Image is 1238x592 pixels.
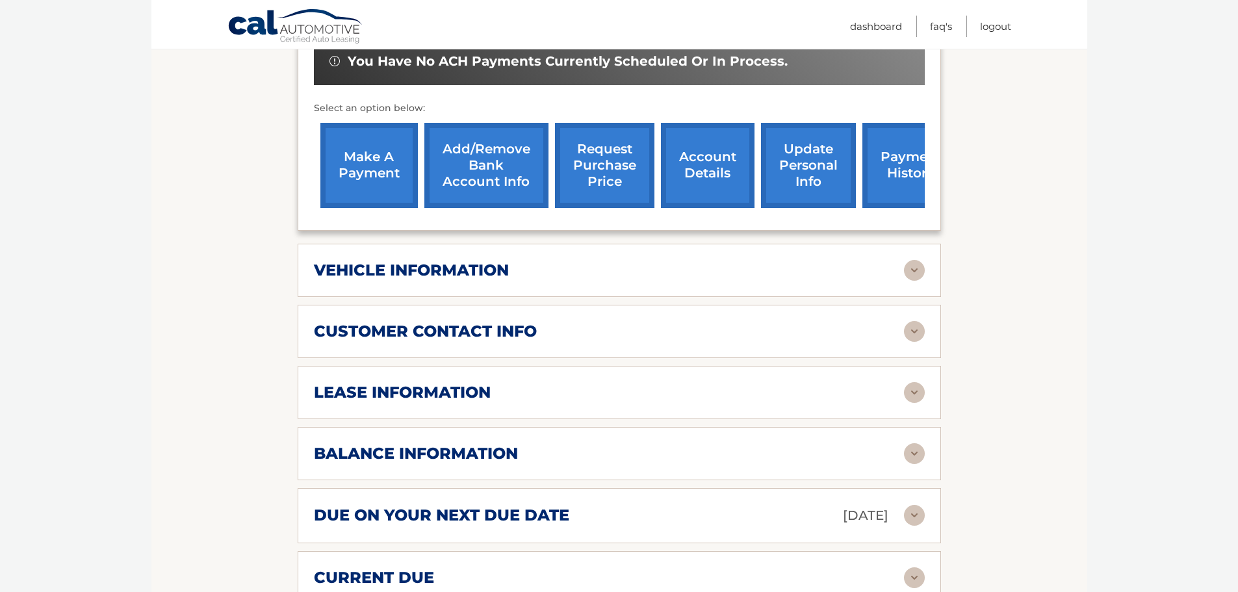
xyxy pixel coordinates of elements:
[862,123,960,208] a: payment history
[904,505,925,526] img: accordion-rest.svg
[314,322,537,341] h2: customer contact info
[661,123,754,208] a: account details
[314,101,925,116] p: Select an option below:
[320,123,418,208] a: make a payment
[904,321,925,342] img: accordion-rest.svg
[843,504,888,527] p: [DATE]
[227,8,364,46] a: Cal Automotive
[904,567,925,588] img: accordion-rest.svg
[348,53,788,70] span: You have no ACH payments currently scheduled or in process.
[314,568,434,587] h2: current due
[930,16,952,37] a: FAQ's
[904,443,925,464] img: accordion-rest.svg
[555,123,654,208] a: request purchase price
[424,123,548,208] a: Add/Remove bank account info
[980,16,1011,37] a: Logout
[314,444,518,463] h2: balance information
[904,382,925,403] img: accordion-rest.svg
[850,16,902,37] a: Dashboard
[314,506,569,525] h2: due on your next due date
[314,261,509,280] h2: vehicle information
[329,56,340,66] img: alert-white.svg
[314,383,491,402] h2: lease information
[761,123,856,208] a: update personal info
[904,260,925,281] img: accordion-rest.svg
